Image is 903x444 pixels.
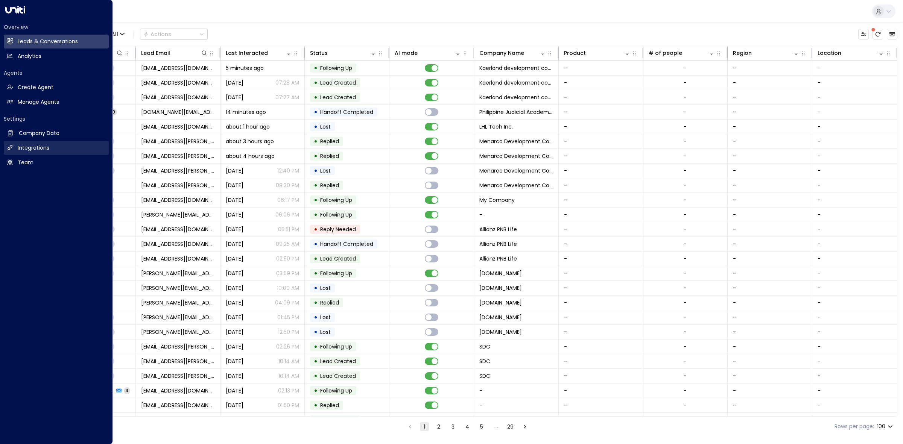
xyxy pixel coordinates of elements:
[226,79,243,86] span: Aug 16, 2025
[226,226,243,233] span: Yesterday
[559,61,643,75] td: -
[226,211,243,218] span: Yesterday
[559,208,643,222] td: -
[520,422,529,431] button: Go to next page
[314,135,318,148] div: •
[314,326,318,338] div: •
[275,299,299,306] p: 04:09 PM
[141,152,215,160] span: chan.jennifer@menarco.com.ph
[728,339,812,354] td: -
[18,52,41,60] h2: Analytics
[140,29,208,40] div: Button group with a nested menu
[226,64,264,72] span: 5 minutes ago
[4,23,109,31] h2: Overview
[728,354,812,368] td: -
[141,343,215,350] span: june.luceno@sdc.ph
[684,152,687,160] div: -
[320,240,373,248] span: Handoff Completed
[812,61,897,75] td: -
[276,182,299,189] p: 08:30 PM
[474,383,559,398] td: -
[320,299,339,306] span: Replied
[141,167,215,174] span: chan.jennifer@menarco.com.ph
[276,343,299,350] p: 02:26 PM
[226,372,243,380] span: Aug 18, 2025
[111,31,118,37] span: All
[728,178,812,192] td: -
[559,295,643,310] td: -
[559,149,643,163] td: -
[226,284,243,292] span: May 08, 2025
[559,105,643,119] td: -
[812,90,897,105] td: -
[684,387,687,394] div: -
[141,358,215,365] span: june.luceno@sdc.ph
[728,281,812,295] td: -
[684,94,687,101] div: -
[479,64,553,72] span: Kaerland development corp
[141,240,215,248] span: alfredlim.1993@gmail.com
[684,270,687,277] div: -
[728,310,812,324] td: -
[684,358,687,365] div: -
[314,399,318,412] div: •
[479,182,553,189] span: Menarco Development Corp.
[320,402,339,409] span: Replied
[684,343,687,350] div: -
[559,325,643,339] td: -
[226,48,268,58] div: Last Interacted
[818,48,885,58] div: Location
[728,90,812,105] td: -
[226,328,243,336] span: Jan 09, 2025
[18,83,53,91] h2: Create Agent
[559,120,643,134] td: -
[226,196,243,204] span: Yesterday
[684,138,687,145] div: -
[728,222,812,236] td: -
[275,94,299,101] p: 07:27 AM
[684,108,687,116] div: -
[812,105,897,119] td: -
[314,267,318,280] div: •
[320,270,352,277] span: Following Up
[141,226,215,233] span: alfredlim.1993@gmail.com
[728,369,812,383] td: -
[728,76,812,90] td: -
[320,138,339,145] span: Replied
[506,422,515,431] button: Go to page 29
[314,91,318,104] div: •
[812,266,897,280] td: -
[278,372,299,380] p: 10:14 AM
[812,383,897,398] td: -
[479,94,553,101] span: Kaerland development corp
[684,240,687,248] div: -
[226,387,243,394] span: Yesterday
[277,284,299,292] p: 10:00 AM
[684,196,687,204] div: -
[684,167,687,174] div: -
[226,314,243,321] span: Feb 10, 2025
[479,328,522,336] span: kmcmaggroup.com
[141,48,208,58] div: Lead Email
[4,49,109,63] a: Analytics
[226,402,243,409] span: Yesterday
[559,237,643,251] td: -
[276,255,299,262] p: 02:50 PM
[124,387,130,394] span: 3
[277,167,299,174] p: 12:40 PM
[812,120,897,134] td: -
[18,144,49,152] h2: Integrations
[728,164,812,178] td: -
[226,108,266,116] span: 14 minutes ago
[18,98,59,106] h2: Manage Agents
[684,314,687,321] div: -
[320,255,356,262] span: Lead Created
[276,270,299,277] p: 03:59 PM
[320,94,356,101] span: Lead Created
[684,402,687,409] div: -
[310,48,377,58] div: Status
[728,208,812,222] td: -
[728,149,812,163] td: -
[812,178,897,192] td: -
[314,179,318,192] div: •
